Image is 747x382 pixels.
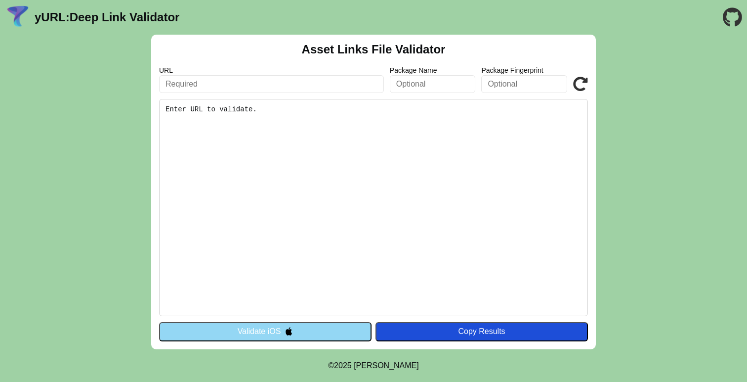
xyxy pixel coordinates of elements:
input: Optional [390,75,476,93]
span: 2025 [334,361,352,370]
label: Package Fingerprint [481,66,567,74]
label: URL [159,66,384,74]
img: appleIcon.svg [285,327,293,335]
h2: Asset Links File Validator [302,43,446,56]
div: Copy Results [380,327,583,336]
a: yURL:Deep Link Validator [35,10,179,24]
pre: Enter URL to validate. [159,99,588,316]
input: Required [159,75,384,93]
input: Optional [481,75,567,93]
img: yURL Logo [5,4,31,30]
button: Copy Results [375,322,588,341]
a: Michael Ibragimchayev's Personal Site [354,361,419,370]
footer: © [328,349,418,382]
button: Validate iOS [159,322,372,341]
label: Package Name [390,66,476,74]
